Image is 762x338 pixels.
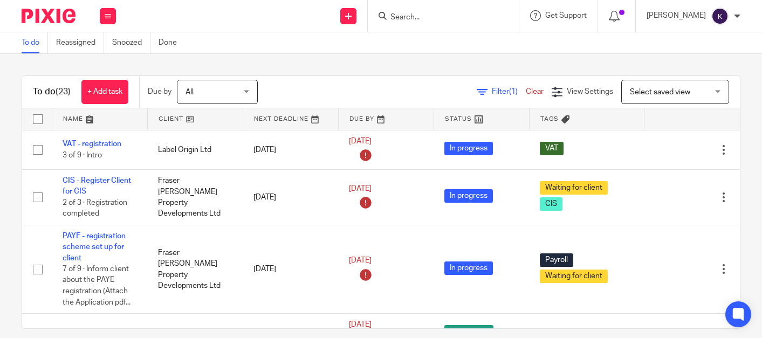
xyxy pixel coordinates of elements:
[112,32,150,53] a: Snoozed
[148,86,171,97] p: Due by
[540,270,608,283] span: Waiting for client
[63,265,131,306] span: 7 of 9 · Inform client about the PAYE registration (Attach the Application pdf...
[186,88,194,96] span: All
[81,80,128,104] a: + Add task
[509,88,518,95] span: (1)
[540,253,573,267] span: Payroll
[540,197,562,211] span: CIS
[349,185,372,192] span: [DATE]
[147,170,243,225] td: Fraser [PERSON_NAME] Property Developments Ltd
[630,88,690,96] span: Select saved view
[63,151,102,159] span: 3 of 9 · Intro
[243,225,338,313] td: [DATE]
[349,137,372,145] span: [DATE]
[492,88,526,95] span: Filter
[147,130,243,170] td: Label Origin Ltd
[63,199,127,218] span: 2 of 3 · Registration completed
[647,10,706,21] p: [PERSON_NAME]
[22,9,75,23] img: Pixie
[444,261,493,275] span: In progress
[349,321,372,328] span: [DATE]
[444,189,493,203] span: In progress
[389,13,486,23] input: Search
[243,130,338,170] td: [DATE]
[540,181,608,195] span: Waiting for client
[540,116,559,122] span: Tags
[349,257,372,264] span: [DATE]
[545,12,587,19] span: Get Support
[526,88,544,95] a: Clear
[540,142,564,155] span: VAT
[33,86,71,98] h1: To do
[63,232,126,262] a: PAYE - registration scheme set up for client
[567,88,613,95] span: View Settings
[159,32,185,53] a: Done
[243,170,338,225] td: [DATE]
[22,32,48,53] a: To do
[56,87,71,96] span: (23)
[56,32,104,53] a: Reassigned
[711,8,729,25] img: svg%3E
[63,140,121,148] a: VAT - registration
[147,225,243,313] td: Fraser [PERSON_NAME] Property Developments Ltd
[63,177,131,195] a: CIS - Register Client for CIS
[444,142,493,155] span: In progress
